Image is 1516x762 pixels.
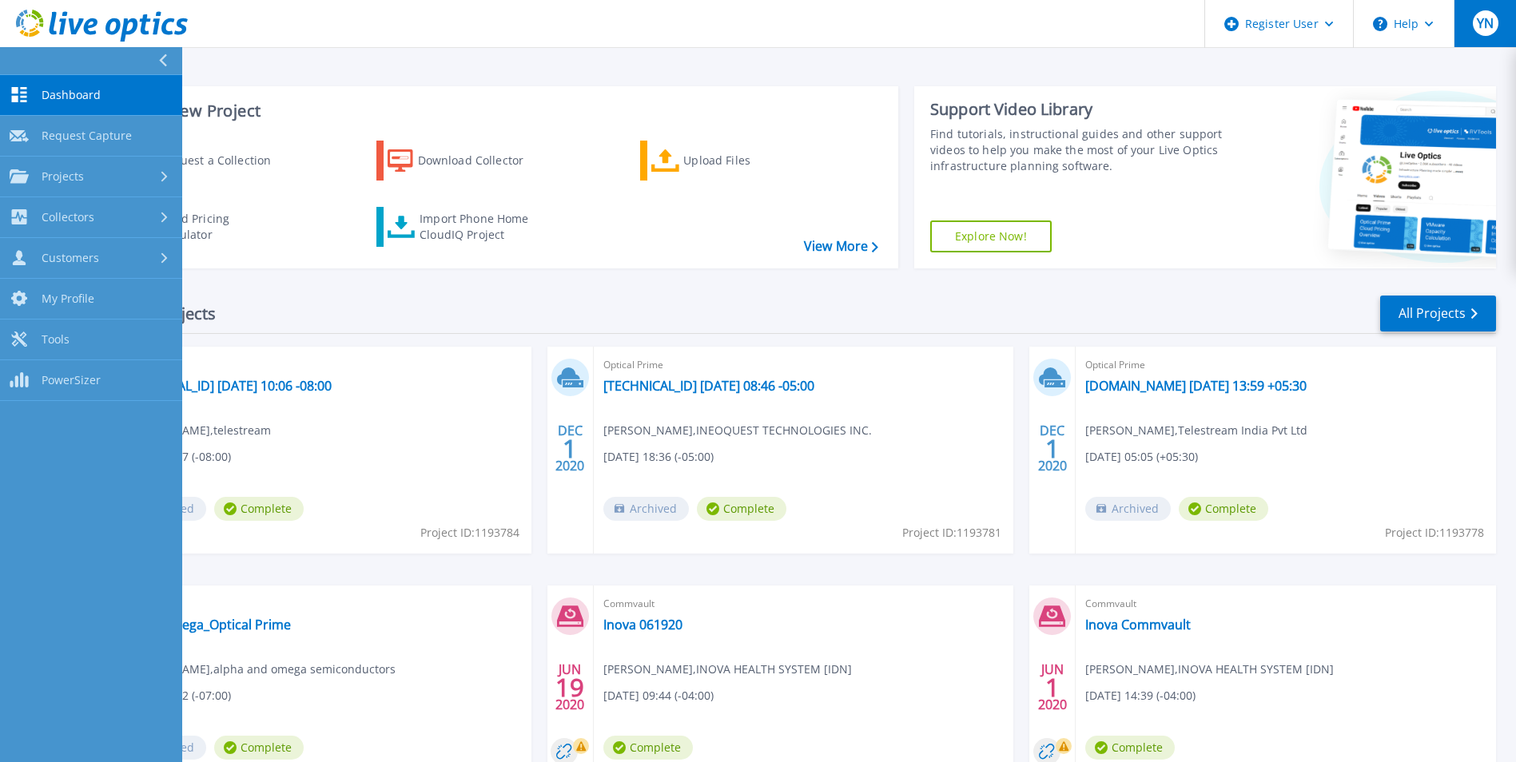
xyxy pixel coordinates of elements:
[42,129,132,143] span: Request Capture
[376,141,555,181] a: Download Collector
[121,422,271,439] span: [PERSON_NAME] , telestream
[113,141,292,181] a: Request a Collection
[113,102,877,120] h3: Start a New Project
[121,356,522,374] span: Optical Prime
[930,220,1052,252] a: Explore Now!
[1477,17,1494,30] span: YN
[603,356,1005,374] span: Optical Prime
[555,658,585,716] div: JUN 2020
[42,210,94,224] span: Collectors
[113,207,292,247] a: Cloud Pricing Calculator
[1045,442,1060,455] span: 1
[420,524,519,542] span: Project ID: 1193784
[1380,296,1496,331] a: All Projects
[418,145,546,177] div: Download Collector
[1085,378,1307,394] a: [DOMAIN_NAME] [DATE] 13:59 +05:30
[420,211,544,243] div: Import Phone Home CloudIQ Project
[157,211,284,243] div: Cloud Pricing Calculator
[42,88,101,102] span: Dashboard
[214,497,304,521] span: Complete
[902,524,1001,542] span: Project ID: 1193781
[804,239,878,254] a: View More
[930,126,1227,174] div: Find tutorials, instructional guides and other support videos to help you make the most of your L...
[1037,658,1068,716] div: JUN 2020
[1085,661,1334,678] span: [PERSON_NAME] , INOVA HEALTH SYSTEM [IDN]
[603,687,714,704] span: [DATE] 09:44 (-04:00)
[603,422,872,439] span: [PERSON_NAME] , INEOQUEST TECHNOLOGIES INC.
[1385,524,1484,542] span: Project ID: 1193778
[159,145,287,177] div: Request a Collection
[1037,419,1068,478] div: DEC 2020
[121,595,522,613] span: Optical Prime
[563,442,577,455] span: 1
[603,378,814,394] a: [TECHNICAL_ID] [DATE] 08:46 -05:00
[214,736,304,760] span: Complete
[42,373,101,387] span: PowerSizer
[603,617,682,633] a: Inova 061920
[42,251,99,265] span: Customers
[603,448,714,466] span: [DATE] 18:36 (-05:00)
[121,617,291,633] a: Alpha_Omega_Optical Prime
[1085,356,1486,374] span: Optical Prime
[1085,617,1191,633] a: Inova Commvault
[42,292,94,306] span: My Profile
[603,497,689,521] span: Archived
[603,661,852,678] span: [PERSON_NAME] , INOVA HEALTH SYSTEM [IDN]
[683,145,811,177] div: Upload Files
[42,332,70,347] span: Tools
[640,141,818,181] a: Upload Files
[121,661,396,678] span: [PERSON_NAME] , alpha and omega semiconductors
[603,595,1005,613] span: Commvault
[121,378,332,394] a: [TECHNICAL_ID] [DATE] 10:06 -08:00
[1045,681,1060,694] span: 1
[603,736,693,760] span: Complete
[697,497,786,521] span: Complete
[1179,497,1268,521] span: Complete
[1085,736,1175,760] span: Complete
[1085,687,1196,704] span: [DATE] 14:39 (-04:00)
[1085,595,1486,613] span: Commvault
[1085,497,1171,521] span: Archived
[1085,448,1198,466] span: [DATE] 05:05 (+05:30)
[555,681,584,694] span: 19
[42,169,84,184] span: Projects
[555,419,585,478] div: DEC 2020
[930,99,1227,120] div: Support Video Library
[1085,422,1307,439] span: [PERSON_NAME] , Telestream India Pvt Ltd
